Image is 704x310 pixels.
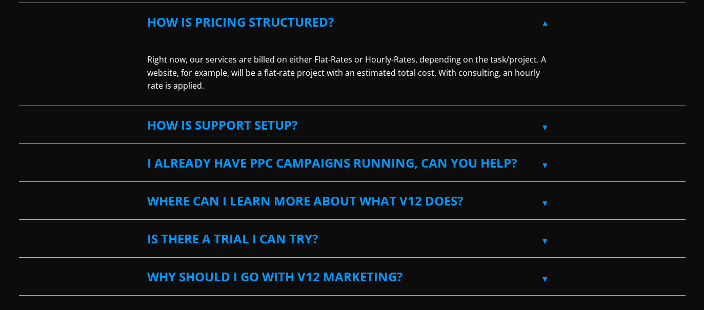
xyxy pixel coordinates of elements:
[147,182,557,219] label: Where can I learn more about what V12 does?
[147,220,557,257] label: Is there a trial I can try?
[147,258,557,295] label: Why should I go with V12 Marketing?
[147,4,557,40] label: How is pricing structured?
[147,107,557,143] label: How is support setup?
[653,261,704,310] iframe: Chat Widget
[147,53,557,93] p: Right now, our services are billed on either Flat-Rates or Hourly-Rates, depending on the task/pr...
[147,144,557,181] label: I already have PPC campaigns running, can you help?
